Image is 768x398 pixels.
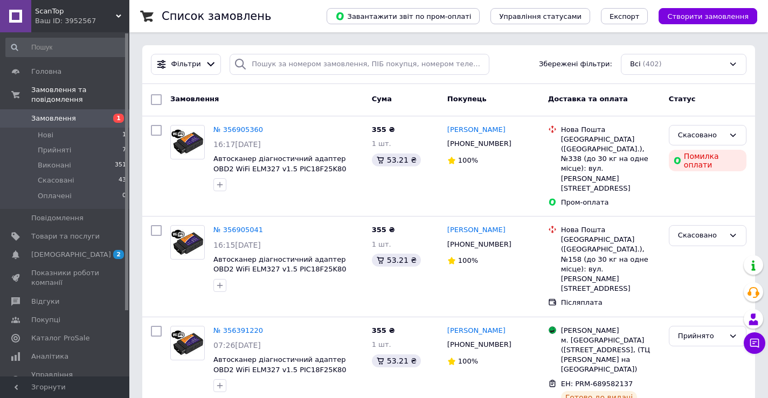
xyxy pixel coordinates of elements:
span: 355 ₴ [372,125,395,134]
input: Пошук [5,38,127,57]
span: Створити замовлення [667,12,749,20]
div: 53.21 ₴ [372,254,421,267]
span: Замовлення [31,114,76,123]
div: Післяплата [561,298,660,308]
div: [PHONE_NUMBER] [445,137,514,151]
span: Статус [669,95,696,103]
span: Покупець [447,95,487,103]
a: Автосканер діагностичний адаптер OBD2 WiFi ELM327 v1.5 PIC18F25K80 OBD2 (ELM 327) максимальна версія [213,255,348,283]
button: Завантажити звіт по пром-оплаті [327,8,480,24]
span: 355 ₴ [372,326,395,334]
div: м. [GEOGRAPHIC_DATA] ([STREET_ADDRESS], (ТЦ [PERSON_NAME] на [GEOGRAPHIC_DATA]) [561,336,660,375]
a: № 356905360 [213,125,263,134]
span: 355 ₴ [372,226,395,234]
a: [PERSON_NAME] [447,125,506,135]
span: Управління сайтом [31,370,100,389]
a: Фото товару [170,125,205,159]
div: Нова Пошта [561,125,660,135]
span: 100% [458,156,478,164]
div: Помилка оплати [669,150,746,171]
a: Автосканер діагностичний адаптер OBD2 WiFi ELM327 v1.5 PIC18F25K80 OBD2 (ELM 327) максимальна версія [213,155,348,183]
span: 7 [122,145,126,155]
span: Показники роботи компанії [31,268,100,288]
div: 53.21 ₴ [372,354,421,367]
a: Фото товару [170,326,205,360]
a: Автосканер діагностичний адаптер OBD2 WiFi ELM327 v1.5 PIC18F25K80 OBD2 (ELM 327) максимальна версія [213,355,348,383]
span: 351 [115,160,126,170]
span: Управління статусами [499,12,582,20]
span: Завантажити звіт по пром-оплаті [335,11,471,21]
div: 53.21 ₴ [372,153,421,166]
span: Нові [38,130,53,140]
span: Фільтри [171,59,201,69]
span: 16:17[DATE] [213,140,261,149]
span: Виконані [38,160,71,170]
span: 16:15[DATE] [213,241,261,249]
span: Замовлення та повідомлення [31,85,129,104]
span: Експорт [610,12,640,20]
button: Чат з покупцем [744,332,765,354]
span: 1 шт. [372,240,391,248]
span: Покупці [31,315,60,325]
span: Повідомлення [31,213,84,223]
img: Фото товару [171,229,204,256]
span: ЕН: PRM-689582137 [561,380,633,388]
span: 43 [119,176,126,185]
span: Аналітика [31,352,68,361]
div: Скасовано [678,130,724,141]
a: Створити замовлення [648,12,757,20]
div: Ваш ID: 3952567 [35,16,129,26]
span: 1 шт. [372,340,391,348]
div: Нова Пошта [561,225,660,235]
span: 0 [122,191,126,201]
span: Прийняті [38,145,71,155]
span: [DEMOGRAPHIC_DATA] [31,250,111,260]
div: [PHONE_NUMBER] [445,338,514,352]
button: Створити замовлення [659,8,757,24]
a: [PERSON_NAME] [447,326,506,336]
span: Скасовані [38,176,74,185]
span: Доставка та оплата [548,95,628,103]
span: 100% [458,357,478,365]
span: Товари та послуги [31,232,100,241]
input: Пошук за номером замовлення, ПІБ покупця, номером телефону, Email, номером накладної [230,54,489,75]
div: Прийнято [678,331,724,342]
img: Фото товару [171,129,204,156]
span: Каталог ProSale [31,333,89,343]
div: [GEOGRAPHIC_DATA] ([GEOGRAPHIC_DATA].), №158 (до 30 кг на одне місце): вул. [PERSON_NAME][STREET_... [561,235,660,294]
span: Відгуки [31,297,59,306]
span: 1 [122,130,126,140]
div: [PERSON_NAME] [561,326,660,336]
span: Всі [630,59,641,69]
a: Фото товару [170,225,205,260]
div: [PHONE_NUMBER] [445,238,514,252]
span: Замовлення [170,95,219,103]
span: (402) [643,60,662,68]
span: Оплачені [38,191,72,201]
span: 1 [113,114,124,123]
span: Головна [31,67,61,76]
a: № 356391220 [213,326,263,334]
img: Фото товару [171,330,204,357]
span: 100% [458,256,478,264]
span: 1 шт. [372,139,391,148]
span: ScanTop [35,6,116,16]
button: Управління статусами [490,8,590,24]
span: Збережені фільтри: [539,59,612,69]
div: [GEOGRAPHIC_DATA] ([GEOGRAPHIC_DATA].), №338 (до 30 кг на одне місце): вул. [PERSON_NAME][STREET_... [561,135,660,193]
a: [PERSON_NAME] [447,225,506,235]
div: Скасовано [678,230,724,241]
span: 07:26[DATE] [213,341,261,350]
div: Пром-оплата [561,198,660,207]
h1: Список замовлень [162,10,271,23]
span: Cума [372,95,392,103]
span: 2 [113,250,124,259]
a: № 356905041 [213,226,263,234]
button: Експорт [601,8,648,24]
